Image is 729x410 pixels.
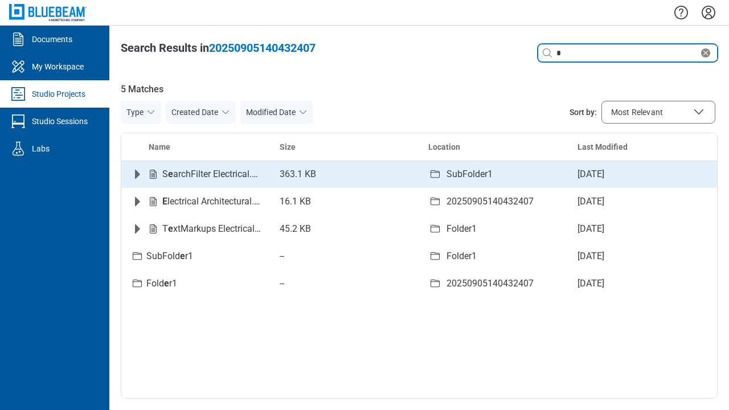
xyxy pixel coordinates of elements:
[428,222,442,236] svg: folder-icon
[121,40,316,56] div: Search Results in
[164,278,169,289] em: e
[162,196,167,207] em: E
[32,116,88,127] div: Studio Sessions
[130,222,144,236] button: Expand row
[166,101,236,124] button: Created Date
[568,188,718,215] td: [DATE]
[146,167,160,181] svg: File-icon
[601,101,715,124] button: Sort by:
[447,277,534,290] div: 20250905140432407
[428,167,442,181] svg: folder-icon
[9,58,27,76] svg: My Workspace
[271,188,420,215] td: 16.1 KB
[146,278,177,289] span: Fold r1
[162,223,271,234] span: T xtMarkups Electrical.pdf
[611,106,663,118] span: Most Relevant
[447,167,493,181] div: SubFolder1
[428,277,442,290] svg: folder-icon
[146,222,160,236] svg: File-icon
[428,195,442,208] svg: folder-icon
[271,215,420,243] td: 45.2 KB
[121,101,161,124] button: Type
[9,30,27,48] svg: Documents
[168,169,173,179] em: e
[146,251,193,261] span: SubFold r1
[209,41,316,55] span: 20250905140432407
[32,34,72,45] div: Documents
[699,46,717,60] div: Clear search
[568,215,718,243] td: [DATE]
[240,101,313,124] button: Modified Date
[271,243,420,270] td: --
[568,243,718,270] td: [DATE]
[9,4,87,20] img: Bluebeam, Inc.
[570,106,597,118] span: Sort by:
[130,195,144,208] button: Expand row
[568,161,718,188] td: [DATE]
[447,249,477,263] div: Folder1
[121,133,717,297] table: bb-data-table
[32,88,85,100] div: Studio Projects
[146,195,160,208] svg: File-icon
[32,143,50,154] div: Labs
[121,83,718,96] span: 5 Matches
[130,249,144,263] svg: Folder-icon
[428,249,442,263] svg: folder-icon
[271,270,420,297] td: --
[568,270,718,297] td: [DATE]
[9,112,27,130] svg: Studio Sessions
[447,222,477,236] div: Folder1
[32,61,84,72] div: My Workspace
[9,140,27,158] svg: Labs
[130,167,144,181] button: Expand row
[162,196,268,207] span: lectrical Architectural.pdf
[130,277,144,290] svg: Folder-icon
[538,44,718,62] div: Clear search
[168,223,173,234] em: e
[447,195,534,208] div: 20250905140432407
[271,161,420,188] td: 363.1 KB
[699,3,718,22] button: Settings
[180,251,185,261] em: e
[9,85,27,103] svg: Studio Projects
[162,169,265,179] span: S archFilter Electrical.pdf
